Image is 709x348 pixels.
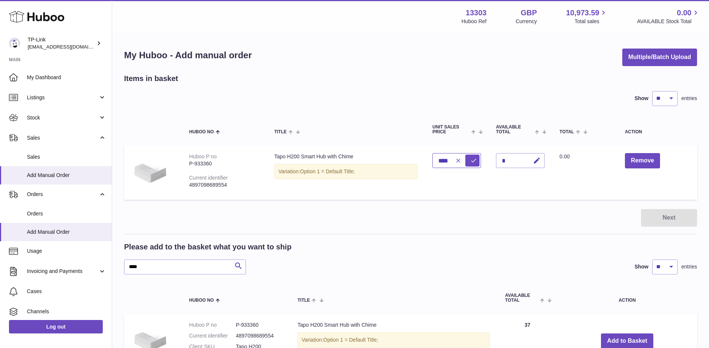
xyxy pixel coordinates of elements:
[622,49,697,66] button: Multiple/Batch Upload
[300,168,355,174] span: Option 1 = Default Title;
[189,321,236,329] dt: Huboo P no
[27,172,106,179] span: Add Manual Order
[298,332,490,348] div: Variation:
[27,229,106,236] span: Add Manual Order
[124,74,178,84] h2: Items in basket
[574,18,608,25] span: Total sales
[267,146,425,200] td: Tapo H200 Smart Hub with Chime
[27,134,98,142] span: Sales
[124,49,252,61] h1: My Huboo - Add manual order
[28,36,95,50] div: TP-Link
[496,125,533,134] span: AVAILABLE Total
[27,74,106,81] span: My Dashboard
[462,18,487,25] div: Huboo Ref
[323,337,378,343] span: Option 1 = Default Title;
[9,38,20,49] img: gaby.chen@tp-link.com
[635,263,648,270] label: Show
[432,125,469,134] span: Unit Sales Price
[27,210,106,217] span: Orders
[521,8,537,18] strong: GBP
[505,293,538,303] span: AVAILABLE Total
[560,130,574,134] span: Total
[681,95,697,102] span: entries
[27,94,98,101] span: Listings
[236,332,283,339] dd: 4897098689554
[637,8,700,25] a: 0.00 AVAILABLE Stock Total
[189,160,259,167] div: P-933360
[27,268,98,275] span: Invoicing and Payments
[274,130,287,134] span: Title
[681,263,697,270] span: entries
[124,242,292,252] h2: Please add to the basket what you want to ship
[637,18,700,25] span: AVAILABLE Stock Total
[189,175,228,181] div: Current identifier
[189,181,259,189] div: 4897098689554
[27,153,106,161] span: Sales
[274,164,417,179] div: Variation:
[677,8,691,18] span: 0.00
[9,320,103,333] a: Log out
[516,18,537,25] div: Currency
[132,153,169,190] img: Tapo H200 Smart Hub with Chime
[27,114,98,121] span: Stock
[27,191,98,198] span: Orders
[27,248,106,255] span: Usage
[298,298,310,303] span: Title
[560,153,570,159] span: 0.00
[566,8,608,25] a: 10,973.59 Total sales
[27,308,106,315] span: Channels
[466,8,487,18] strong: 13303
[236,321,283,329] dd: P-933360
[189,298,214,303] span: Huboo no
[625,130,690,134] div: Action
[28,44,110,50] span: [EMAIL_ADDRESS][DOMAIN_NAME]
[557,286,697,310] th: Action
[189,153,217,159] div: Huboo P no
[625,153,660,168] button: Remove
[635,95,648,102] label: Show
[27,288,106,295] span: Cases
[189,130,214,134] span: Huboo no
[189,332,236,339] dt: Current identifier
[566,8,599,18] span: 10,973.59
